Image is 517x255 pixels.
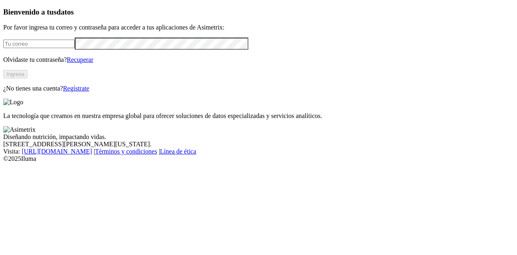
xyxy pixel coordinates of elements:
[3,141,514,148] div: [STREET_ADDRESS][PERSON_NAME][US_STATE].
[67,56,93,63] a: Recuperar
[3,56,514,63] p: Olvidaste tu contraseña?
[3,126,36,133] img: Asimetrix
[22,148,92,155] a: [URL][DOMAIN_NAME]
[3,8,514,17] h3: Bienvenido a tus
[3,99,23,106] img: Logo
[3,155,514,162] div: © 2025 Iluma
[3,148,514,155] div: Visita : | |
[3,40,75,48] input: Tu correo
[3,85,514,92] p: ¿No tienes una cuenta?
[63,85,89,92] a: Regístrate
[3,112,514,120] p: La tecnología que creamos en nuestra empresa global para ofrecer soluciones de datos especializad...
[57,8,74,16] span: datos
[95,148,157,155] a: Términos y condiciones
[3,70,27,78] button: Ingresa
[3,133,514,141] div: Diseñando nutrición, impactando vidas.
[3,24,514,31] p: Por favor ingresa tu correo y contraseña para acceder a tus aplicaciones de Asimetrix:
[160,148,196,155] a: Línea de ética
